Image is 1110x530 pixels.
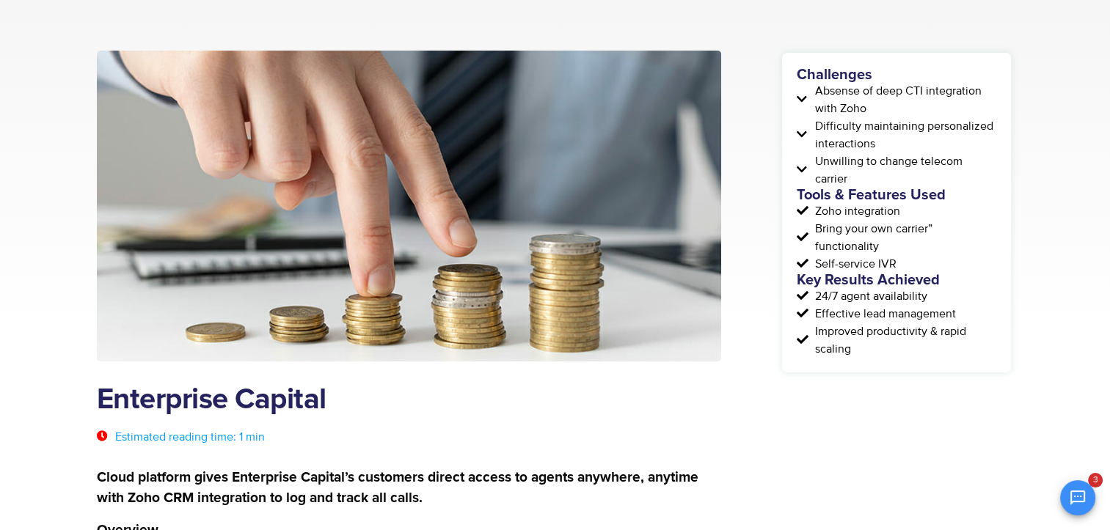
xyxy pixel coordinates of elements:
[811,152,996,188] span: Unwilling to change telecom carrier
[811,202,900,220] span: Zoho integration
[811,323,996,358] span: Improved productivity & rapid scaling
[115,430,236,444] span: Estimated reading time:
[811,287,927,305] span: 24/7 agent availability
[1088,473,1103,487] span: 3
[1060,480,1095,515] button: Open chat
[811,220,996,255] span: Bring your own carrier” functionality
[811,255,897,273] span: Self-service IVR
[811,305,956,323] span: Effective lead management
[811,117,996,152] span: Difficulty maintaining personalized interactions
[797,273,996,287] h5: Key Results Achieved
[797,67,996,82] h5: Challenges
[797,188,996,202] h5: Tools & Features Used
[239,430,265,444] span: 1 min
[97,471,698,505] strong: Cloud platform gives Enterprise Capital’s customers direct access to agents anywhere, anytime wit...
[97,383,722,417] h1: Enterprise Capital
[811,82,996,117] span: Absense of deep CTI integration with Zoho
